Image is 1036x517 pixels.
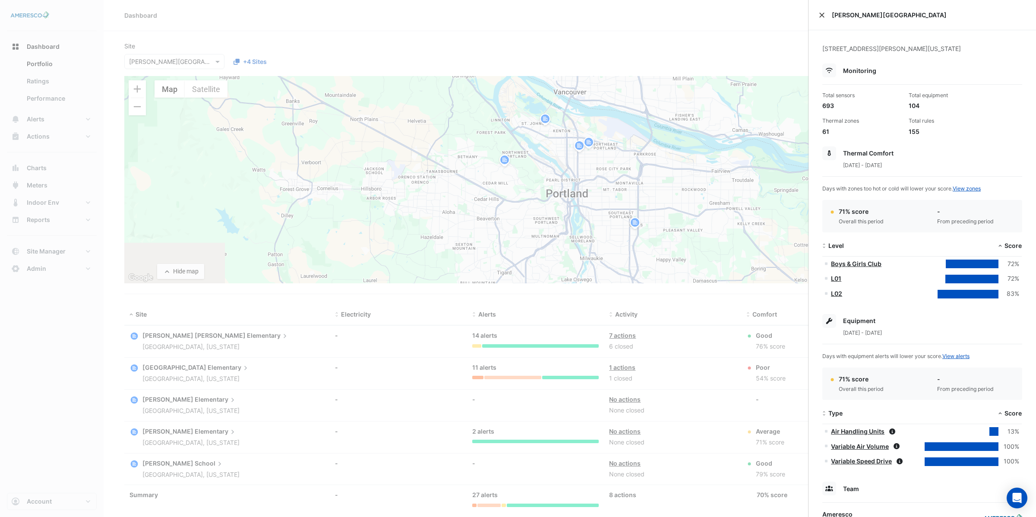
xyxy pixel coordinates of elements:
[839,218,884,225] div: Overall this period
[909,92,988,99] div: Total equipment
[843,485,859,492] span: Team
[828,242,844,249] span: Level
[822,44,1022,63] div: [STREET_ADDRESS][PERSON_NAME][US_STATE]
[998,274,1019,284] div: 72%
[937,385,994,393] div: From preceding period
[828,409,843,417] span: Type
[822,127,902,136] div: 61
[1007,488,1027,508] div: Open Intercom Messenger
[822,185,981,192] span: Days with zones too hot or cold will lower your score.
[843,149,894,157] span: Thermal Comfort
[822,117,902,125] div: Thermal zones
[998,259,1019,269] div: 72%
[832,10,1026,19] span: [PERSON_NAME][GEOGRAPHIC_DATA]
[998,427,1019,437] div: 13%
[937,207,994,216] div: -
[843,162,882,168] span: [DATE] - [DATE]
[839,385,884,393] div: Overall this period
[937,374,994,384] div: -
[831,457,892,465] a: Variable Speed Drive
[843,67,876,74] span: Monitoring
[822,101,902,110] div: 693
[909,117,988,125] div: Total rules
[831,428,884,435] a: Air Handling Units
[1004,409,1022,417] span: Score
[819,12,825,18] button: Close
[839,207,884,216] div: 71% score
[953,185,981,192] a: View zones
[998,289,1019,299] div: 83%
[1004,242,1022,249] span: Score
[839,374,884,384] div: 71% score
[822,92,902,99] div: Total sensors
[831,275,841,282] a: L01
[909,127,988,136] div: 155
[909,101,988,110] div: 104
[998,442,1019,452] div: 100%
[843,330,882,336] span: [DATE] - [DATE]
[998,457,1019,466] div: 100%
[831,260,881,267] a: Boys & Girls Club
[831,290,842,297] a: L02
[831,443,889,450] a: Variable Air Volume
[822,353,970,359] span: Days with equipment alerts will lower your score.
[942,353,970,359] a: View alerts
[843,317,875,324] span: Equipment
[937,218,994,225] div: From preceding period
